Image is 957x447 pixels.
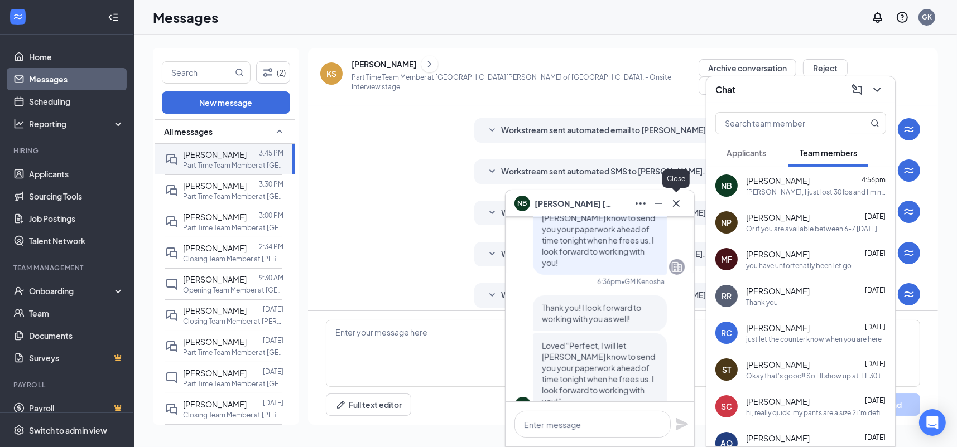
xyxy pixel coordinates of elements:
div: GK [922,12,932,22]
p: Part Time Team Member at [GEOGRAPHIC_DATA][PERSON_NAME] of [GEOGRAPHIC_DATA]. [183,161,283,170]
span: Workstream sent automated email to [PERSON_NAME]. [501,289,709,302]
span: [DATE] [865,249,886,257]
div: [PERSON_NAME], I just lost 30 lbs and I'm not entirely sure anymore😭🤣 I WANNA say 14 for pants an... [746,187,886,197]
div: Hiring [13,146,122,156]
div: Switch to admin view [29,425,107,436]
svg: WorkstreamLogo [902,246,916,260]
button: Archive conversation [699,59,796,77]
a: SurveysCrown [29,347,124,369]
div: Okay that's good!! So I'll show up at 11:30 that day! [746,371,886,381]
svg: Plane [675,417,689,431]
svg: Filter [261,66,275,79]
span: [PERSON_NAME] [746,212,810,223]
a: Scheduling [29,90,124,113]
span: [PERSON_NAME] [183,305,247,315]
button: Reject [803,59,848,77]
svg: MagnifyingGlass [871,119,879,128]
a: Talent Network [29,230,124,252]
div: Or if you are available between 6-7 [DATE] please let us know so that we can send you your paperw... [746,224,886,234]
svg: Analysis [13,118,25,129]
div: Close [662,169,690,188]
span: [PERSON_NAME] [746,249,810,260]
span: [PERSON_NAME] [183,274,247,284]
button: New message [162,91,290,114]
svg: Company [670,260,684,274]
p: Part Time Team Member at [GEOGRAPHIC_DATA][PERSON_NAME] of [GEOGRAPHIC_DATA]. [183,379,283,388]
svg: DoubleChat [165,153,179,166]
svg: Cross [670,197,683,210]
span: [PERSON_NAME] [183,212,247,222]
span: [PERSON_NAME] [183,399,247,409]
div: RR [722,290,732,302]
svg: WorkstreamLogo [902,288,916,301]
div: just let the counter know when you are here [746,334,882,344]
svg: Collapse [108,12,119,23]
input: Search team member [716,113,848,134]
p: Opening Team Member at [GEOGRAPHIC_DATA][PERSON_NAME] of [GEOGRAPHIC_DATA]. [183,285,283,295]
svg: SmallChevronDown [485,206,499,220]
a: Documents [29,324,124,347]
a: PayrollCrown [29,397,124,419]
svg: ComposeMessage [850,83,864,96]
svg: SmallChevronDown [485,247,499,261]
span: [PERSON_NAME] [746,175,810,186]
p: Part Time Team Member at [GEOGRAPHIC_DATA][PERSON_NAME] of [GEOGRAPHIC_DATA]. [183,223,283,232]
button: Ellipses [632,195,650,212]
svg: DoubleChat [165,215,179,229]
a: Applicants [29,163,124,185]
svg: DoubleChat [165,340,179,353]
span: [DATE] [865,323,886,331]
svg: SmallChevronDown [485,289,499,302]
button: ChevronRight [421,56,438,72]
a: Home [29,46,124,68]
span: [PERSON_NAME] [183,368,247,378]
svg: DoubleChat [165,309,179,322]
span: [DATE] [865,433,886,441]
svg: QuestionInfo [896,11,909,24]
svg: DoubleChat [165,184,179,197]
div: NB [518,400,528,410]
div: Onboarding [29,285,115,297]
svg: Ellipses [634,197,647,210]
span: [PERSON_NAME] [746,433,810,444]
span: Loved “Perfect, I will let [PERSON_NAME] know to send you your paperwork ahead of time tonight wh... [542,341,655,406]
svg: Pen [335,399,347,410]
div: Reporting [29,118,125,129]
svg: DoubleChat [165,402,179,416]
span: [PERSON_NAME] [746,322,810,333]
span: [PERSON_NAME] [183,149,247,159]
button: Cross [667,195,685,212]
p: Part Time Team Member at [GEOGRAPHIC_DATA][PERSON_NAME] of [GEOGRAPHIC_DATA]. [183,192,283,201]
span: 4:56pm [862,176,886,184]
span: Applicants [727,148,766,158]
p: [DATE] [263,398,283,407]
p: Closing Team Member at [PERSON_NAME] of [GEOGRAPHIC_DATA]. [183,317,283,326]
div: hi, really quick. my pants are a size 2 i'm definitely gonna need a 0, lol 😂 there is absolutely ... [746,408,886,417]
svg: Notifications [871,11,884,24]
p: Closing Team Member at [PERSON_NAME] of [GEOGRAPHIC_DATA]. [183,254,283,264]
div: 6:36pm [597,277,621,286]
p: 3:30 PM [259,179,283,189]
p: [DATE] [263,336,283,345]
p: Closing Team Member at [PERSON_NAME] of [GEOGRAPHIC_DATA]. [183,410,283,420]
a: Team [29,302,124,324]
p: [DATE] [263,367,283,376]
svg: SmallChevronDown [485,165,499,178]
h1: Messages [153,8,218,27]
div: Payroll [13,380,122,390]
div: Thank you [746,298,778,307]
p: 3:45 PM [259,148,283,158]
span: Workstream sent automated email to [PERSON_NAME]. [501,124,709,137]
span: Thank you! I look forward to working with you as well! [542,303,641,324]
span: All messages [164,126,213,137]
span: [PERSON_NAME] [183,243,247,253]
span: Workstream sent automated SMS to [PERSON_NAME]. [501,165,705,178]
svg: ChatInactive [165,371,179,385]
p: 2:34 PM [259,242,283,251]
svg: Settings [13,425,25,436]
button: Move to stage [699,77,771,95]
span: [DATE] [865,396,886,405]
span: [PERSON_NAME] [746,359,810,370]
svg: WorkstreamLogo [12,11,23,22]
button: Filter (2) [256,61,290,84]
